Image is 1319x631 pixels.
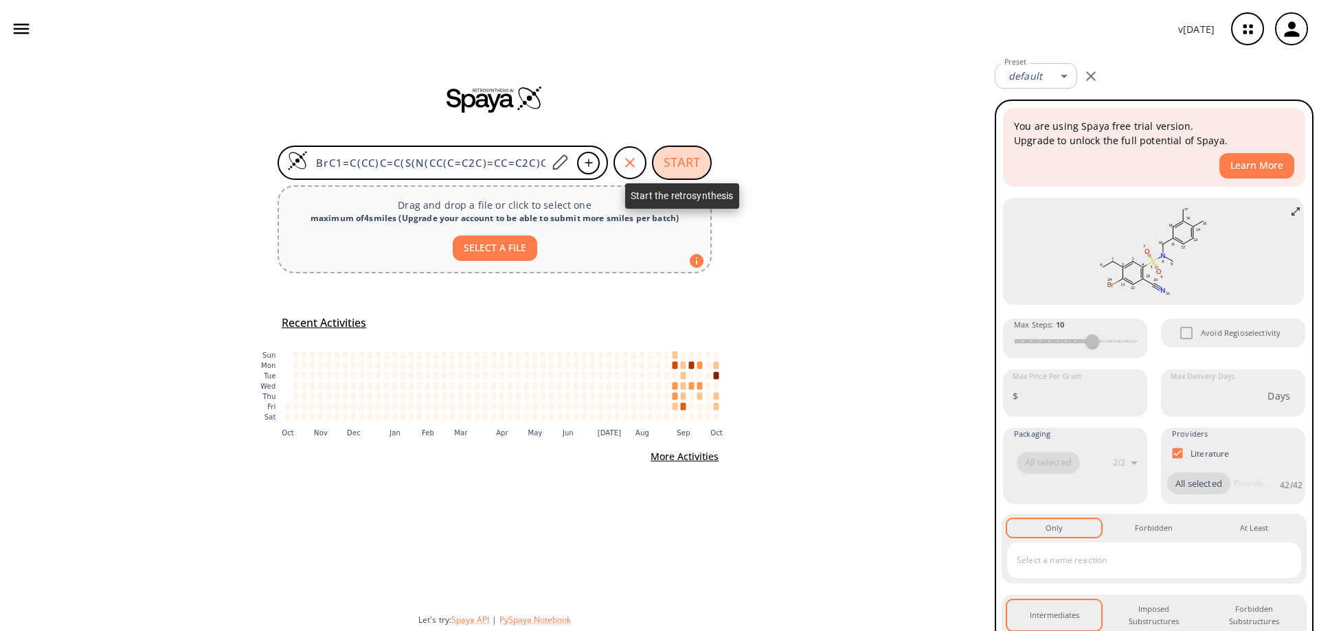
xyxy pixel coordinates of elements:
text: Nov [314,428,328,436]
text: Aug [635,428,649,436]
text: Thu [262,393,275,400]
input: Provider name [1230,472,1273,494]
label: Max Price Per Gram [1013,371,1082,382]
span: Max Steps : [1014,319,1064,331]
button: At Least [1207,519,1301,537]
p: v [DATE] [1178,22,1215,36]
text: Jun [562,428,574,436]
text: [DATE] [598,428,622,436]
text: Oct [710,428,723,436]
p: Days [1267,389,1290,403]
p: Drag and drop a file or click to select one [290,198,699,212]
span: Packaging [1014,428,1050,440]
text: Sat [264,413,276,421]
text: Feb [422,428,434,436]
text: Wed [260,382,275,390]
button: Forbidden [1107,519,1201,537]
p: $ [1013,389,1018,403]
g: x-axis tick label [282,428,723,436]
g: y-axis tick label [260,352,275,421]
h5: Recent Activities [282,316,366,330]
input: Enter SMILES [308,156,547,170]
button: Spaya API [451,614,489,626]
svg: Full screen [1290,206,1301,217]
span: All selected [1167,477,1230,491]
text: Sun [262,352,275,359]
button: Only [1007,519,1101,537]
button: Intermediates [1007,600,1101,631]
div: At Least [1240,522,1268,534]
span: All selected [1017,456,1080,470]
div: maximum of 4 smiles ( Upgrade your account to be able to submit more smiles per batch ) [290,212,699,225]
img: Logo Spaya [287,150,308,171]
p: You are using Spaya free trial version. Upgrade to unlock the full potential of Spaya. [1014,119,1294,148]
button: Imposed Substructures [1107,600,1201,631]
strong: 10 [1056,319,1064,330]
em: default [1008,69,1042,82]
button: More Activities [645,444,724,470]
div: Imposed Substructures [1118,603,1190,628]
div: Intermediates [1030,609,1079,621]
text: Oct [282,428,294,436]
label: Preset [1004,57,1026,67]
span: | [489,614,499,626]
text: Apr [496,428,508,436]
button: START [652,146,712,180]
button: Recent Activities [276,312,372,334]
text: Dec [347,428,361,436]
text: Fri [267,403,275,411]
text: Sep [677,428,690,436]
div: Forbidden Substructures [1218,603,1290,628]
text: May [528,428,542,436]
input: Select a name reaction [1013,549,1274,571]
svg: BrC1=C(CC)C=C(S(N(CC(C=C2C)=CC=C2C)C)(=O)=O)C(C#N)=C1 [1013,203,1294,299]
img: Spaya logo [447,85,543,113]
text: Tue [263,372,276,380]
div: Start the retrosynthesis [625,183,739,209]
text: Mar [454,428,468,436]
button: Forbidden Substructures [1207,600,1301,631]
div: Let's try: [418,614,984,626]
span: Providers [1172,428,1208,440]
button: PySpaya Notebook [499,614,571,626]
p: 42 / 42 [1280,479,1303,491]
p: 2 / 2 [1113,457,1125,468]
div: Forbidden [1135,522,1173,534]
p: Literature [1191,448,1230,459]
div: Only [1046,522,1063,534]
button: Learn More [1219,153,1294,179]
text: Jan [389,428,401,436]
span: Avoid Regioselectivity [1201,327,1281,339]
text: Mon [261,362,276,369]
button: SELECT A FILE [453,236,537,261]
g: cell [285,351,719,420]
label: Max Delivery Days [1171,371,1235,382]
